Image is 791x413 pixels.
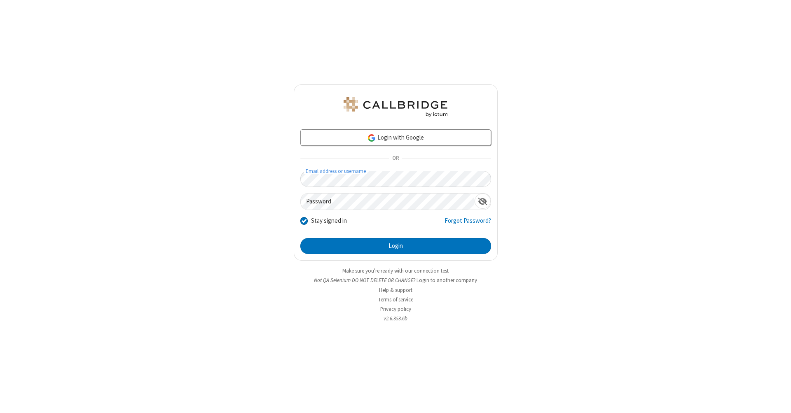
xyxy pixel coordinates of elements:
li: v2.6.353.6b [294,315,498,322]
a: Terms of service [378,296,413,303]
a: Privacy policy [380,306,411,313]
a: Make sure you're ready with our connection test [342,267,449,274]
a: Login with Google [300,129,491,146]
input: Email address or username [300,171,491,187]
a: Forgot Password? [445,216,491,232]
a: Help & support [379,287,412,294]
img: QA Selenium DO NOT DELETE OR CHANGE [342,97,449,117]
button: Login to another company [417,276,477,284]
button: Login [300,238,491,254]
li: Not QA Selenium DO NOT DELETE OR CHANGE? [294,276,498,284]
label: Stay signed in [311,216,347,226]
div: Show password [475,194,491,209]
img: google-icon.png [367,133,376,142]
input: Password [301,194,475,210]
span: OR [389,153,402,164]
